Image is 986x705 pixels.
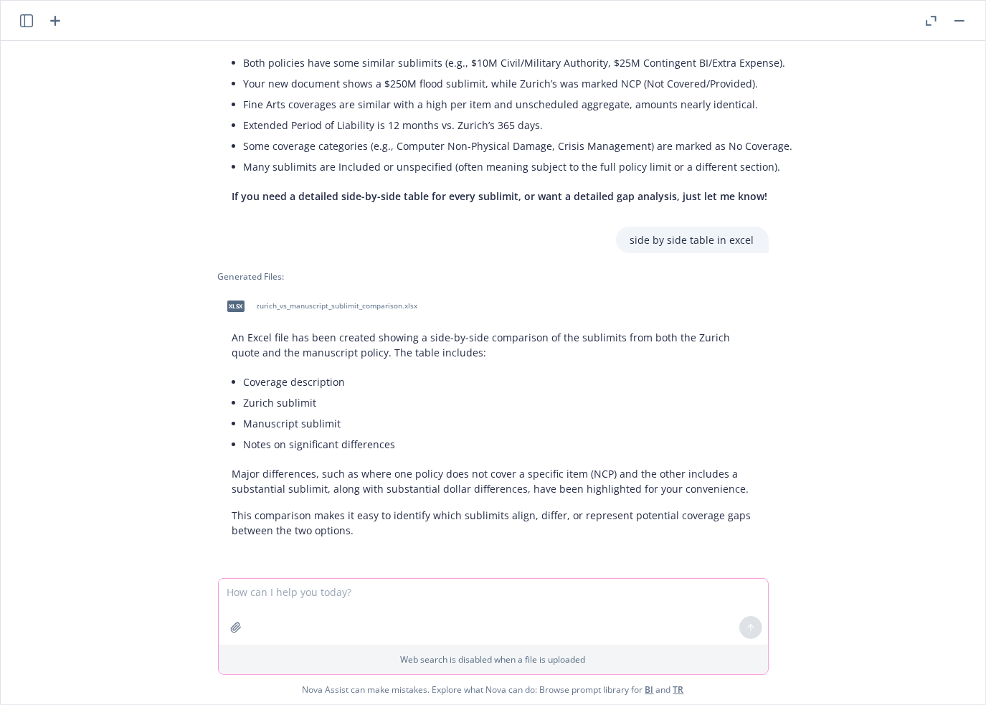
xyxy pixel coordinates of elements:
p: Web search is disabled when a file is uploaded [227,653,759,666]
li: Many sublimits are Included or unspecified (often meaning subject to the full policy limit or a d... [244,156,972,177]
span: xlsx [227,301,245,311]
p: This comparison makes it easy to identify which sublimits align, differ, or represent potential c... [232,508,754,538]
li: Both policies have some similar sublimits (e.g., $10M Civil/Military Authority, $25M Contingent B... [244,52,972,73]
li: Extended Period of Liability is 12 months vs. Zurich’s 365 days. [244,115,972,136]
li: Zurich sublimit [244,392,754,413]
li: Your new document shows a $250M flood sublimit, while Zurich’s was marked NCP (Not Covered/Provid... [244,73,972,94]
a: TR [673,683,684,696]
p: Major differences, such as where one policy does not cover a specific item (NCP) and the other in... [232,466,754,496]
a: BI [645,683,654,696]
li: Coverage description [244,372,754,392]
span: Nova Assist can make mistakes. Explore what Nova can do: Browse prompt library for and [6,675,980,704]
li: Some coverage categories (e.g., Computer Non-Physical Damage, Crisis Management) are marked as No... [244,136,972,156]
li: Fine Arts coverages are similar with a high per item and unscheduled aggregate, amounts nearly id... [244,94,972,115]
div: xlsxzurich_vs_manuscript_sublimit_comparison.xlsx [218,288,421,324]
p: side by side table in excel [630,232,754,247]
li: Notes on significant differences [244,434,754,455]
span: If you need a detailed side-by-side table for every sublimit, or want a detailed gap analysis, ju... [232,189,768,203]
span: zurich_vs_manuscript_sublimit_comparison.xlsx [257,301,418,311]
div: Generated Files: [218,270,769,283]
p: An Excel file has been created showing a side-by-side comparison of the sublimits from both the Z... [232,330,754,360]
li: Manuscript sublimit [244,413,754,434]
